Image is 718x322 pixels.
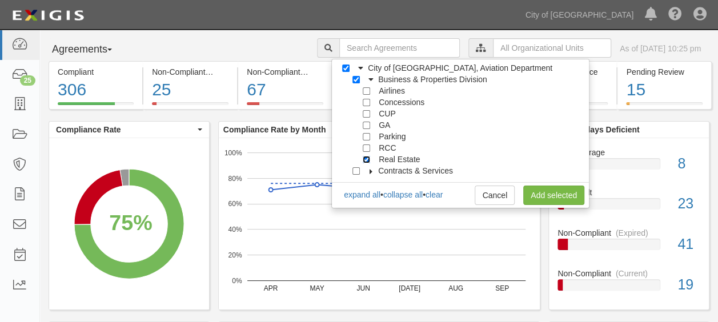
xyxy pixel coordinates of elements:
a: collapse all [383,190,423,199]
a: Non-Compliant(Expired)67 [238,102,332,111]
div: 15 [626,78,702,102]
text: SEP [495,284,509,292]
span: Contracts & Services [378,166,453,175]
div: No Coverage [549,147,709,158]
div: Non-Compliant (Current) [152,66,228,78]
a: clear [426,190,443,199]
div: (Expired) [616,227,648,239]
text: 100% [224,148,242,156]
a: Non-Compliant(Expired)41 [557,227,700,268]
svg: A chart. [49,138,209,309]
img: logo-5460c22ac91f19d4615b14bd174203de0afe785f0fc80cf4dbbc73dc1793850b.png [9,5,87,26]
span: RCC [379,143,396,152]
a: In Default23 [557,187,700,227]
div: In Default [549,187,709,198]
a: Cancel [475,186,515,205]
span: Compliance Rate [56,124,195,135]
div: Pending Review [626,66,702,78]
text: 60% [228,200,242,208]
div: 67 [247,78,323,102]
text: APR [263,284,278,292]
div: (Expired) [305,66,338,78]
span: Concessions [379,98,424,107]
button: Agreements [49,38,134,61]
div: 41 [669,234,709,255]
div: Compliant [58,66,134,78]
i: Help Center - Complianz [668,8,682,22]
a: Non-Compliant(Current)25 [143,102,237,111]
div: 306 [58,78,134,102]
span: Real Estate [379,155,420,164]
text: MAY [310,284,324,292]
text: AUG [448,284,463,292]
div: 23 [669,194,709,214]
text: 0% [232,276,242,284]
div: 75% [109,208,152,239]
div: Non-Compliant [549,227,709,239]
div: 19 [669,275,709,295]
span: Airlines [379,86,405,95]
span: GA [379,120,390,130]
div: Non-Compliant [549,268,709,279]
svg: A chart. [219,138,540,309]
span: City of [GEOGRAPHIC_DATA], Aviation Department [368,63,552,73]
span: Parking [379,132,406,141]
div: Non-Compliant (Expired) [247,66,323,78]
input: Search Agreements [339,38,460,58]
text: 40% [228,226,242,234]
span: Business & Properties Division [378,75,487,84]
text: [DATE] [399,284,420,292]
div: 25 [152,78,228,102]
a: expand all [344,190,380,199]
a: Add selected [523,186,584,205]
a: Pending Review15 [617,102,711,111]
b: Over 90 days Deficient [553,125,639,134]
a: Compliant306 [49,102,142,111]
input: All Organizational Units [493,38,611,58]
div: 8 [669,154,709,174]
text: 20% [228,251,242,259]
text: 80% [228,174,242,182]
button: Compliance Rate [49,122,209,138]
div: 25 [20,75,35,86]
div: (Current) [616,268,648,279]
a: No Coverage8 [557,147,700,187]
div: • • [343,189,443,200]
a: City of [GEOGRAPHIC_DATA] [520,3,639,26]
div: As of [DATE] 10:25 pm [620,43,701,54]
text: JUN [356,284,370,292]
div: (Current) [210,66,242,78]
b: Compliance Rate by Month [223,125,326,134]
a: Non-Compliant(Current)19 [557,268,700,300]
span: CUP [379,109,396,118]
